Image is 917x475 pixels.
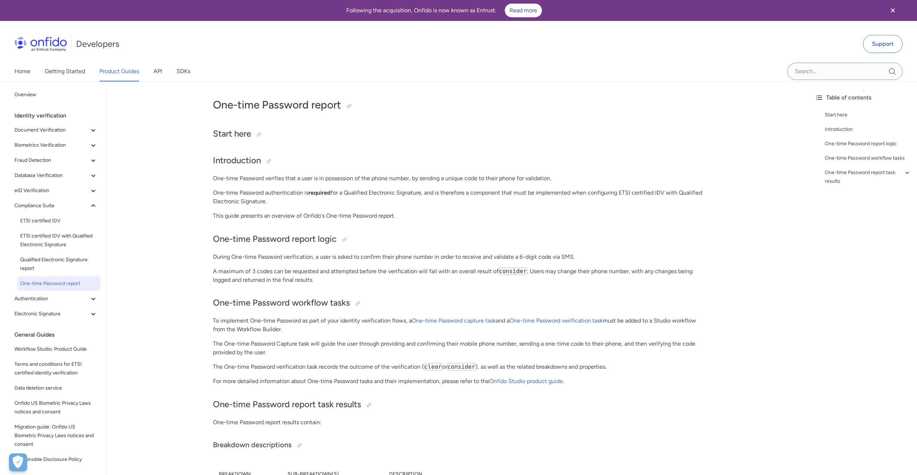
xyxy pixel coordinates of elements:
span: Overview [14,90,98,99]
span: Database Verification [14,171,89,180]
a: One-time Password report logic [825,139,911,148]
a: API [153,61,162,81]
span: ETSI certified IDV [20,217,98,225]
h1: One-time Password report [213,98,703,112]
h2: Start here [213,128,703,140]
p: The One-time Password verification task records the outcome of the verification ( or ), as well a... [213,363,703,371]
span: Qualified Electronic Signature report [20,256,98,273]
button: Fraud Detection [12,153,101,168]
a: Introduction [825,125,911,134]
span: Authentication [14,294,89,303]
p: For more detailed information about One-time Password tasks and their implementation, please refe... [213,377,703,386]
p: A maximum of 3 codes can be requested and attempted before the verification will fail with an ove... [213,267,703,284]
a: Qualified Electronic Signature report [17,253,101,276]
a: Terms and conditions for ETSI certified identity verification [12,357,101,380]
a: One-time Password report task results [825,168,911,186]
button: Biometrics Verification [12,138,101,152]
a: Product Guides [99,61,139,81]
div: Cookie Preferences [9,453,27,471]
p: One-time Password authentication is for a Qualified Electronic Signature, and is therefore a comp... [213,188,703,206]
a: One-time Password capture task [412,317,496,324]
a: Data deletion service [12,381,101,395]
h2: One-time Password report task results [213,399,703,411]
span: Data deletion service [14,384,98,392]
p: One-time Password verifies that a user is in possession of the phone number, by sending a unique ... [213,174,703,183]
a: One-time Password report [17,276,101,291]
svg: Close banner [889,6,897,15]
div: General Guides [14,328,103,342]
a: Onfido Studio product guide [489,378,563,385]
input: Onfido search input field [787,63,903,80]
span: eID Verification [14,186,89,195]
strong: required [308,189,331,196]
a: Migration guide: Onfido US Biometric Privacy Laws notices and consent [12,420,101,452]
h2: Introduction [213,155,703,167]
span: Compliance Suite [14,201,89,210]
a: ETSI certified IDV [17,214,101,228]
a: One-time Password verification task [509,317,603,324]
span: Document Verification [14,126,89,134]
span: Responsible Disclosure Policy [14,455,98,464]
h3: Breakdown descriptions [213,440,703,451]
a: Start here [825,111,911,119]
div: Following the acquisition, Onfido is now known as Entrust. [9,4,880,17]
a: Getting Started [45,61,85,81]
code: consider [499,267,527,275]
a: Read more [505,4,542,17]
button: Authentication [12,292,101,306]
a: ETSI certified IDV with Qualified Electronic Signature [17,229,101,252]
code: consider [447,363,476,370]
a: Onfido US Biometric Privacy Laws notices and consent [12,396,101,419]
a: Workflow Studio: Product Guide [12,342,101,356]
a: Home [14,61,30,81]
h2: One-time Password workflow tasks [213,297,703,309]
span: Electronic Signature [14,310,89,318]
p: This guide presents an overview of Onfido's One-time Password report. [213,212,703,220]
button: Database Verification [12,168,101,183]
code: clear [424,363,442,370]
a: SDKs [177,61,190,81]
button: Compliance Suite [12,199,101,213]
span: Workflow Studio: Product Guide [14,345,98,354]
span: Fraud Detection [14,156,89,165]
button: eID Verification [12,183,101,198]
button: Document Verification [12,123,101,137]
h1: Developers [76,38,119,50]
div: Identity verification [14,108,103,123]
a: Overview [12,88,101,102]
span: Migration guide: Onfido US Biometric Privacy Laws notices and consent [14,423,98,449]
span: ETSI certified IDV with Qualified Electronic Signature [20,232,98,249]
a: Responsible Disclosure Policy [12,452,101,467]
p: To implement One-time Password as part of your identity verification flows, a and a must be added... [213,316,703,334]
p: During One-time Password verification, a user is asked to confirm their phone number in order to ... [213,253,703,261]
img: Onfido Logo [14,37,67,51]
span: Terms and conditions for ETSI certified identity verification [14,360,98,377]
p: One-time Password report results contain: [213,418,703,427]
a: Support [863,35,903,53]
button: Electronic Signature [12,307,101,321]
span: Biometrics Verification [14,141,89,150]
h2: One-time Password report logic [213,233,703,245]
div: Table of contents [815,93,911,102]
button: Open Preferences [9,453,27,471]
button: Close banner [880,1,906,19]
span: Onfido US Biometric Privacy Laws notices and consent [14,399,98,416]
span: One-time Password report [20,279,98,288]
a: One-time Password workflow tasks [825,154,911,163]
p: The One-time Password Capture task will guide the user through providing and confirming their mob... [213,339,703,357]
